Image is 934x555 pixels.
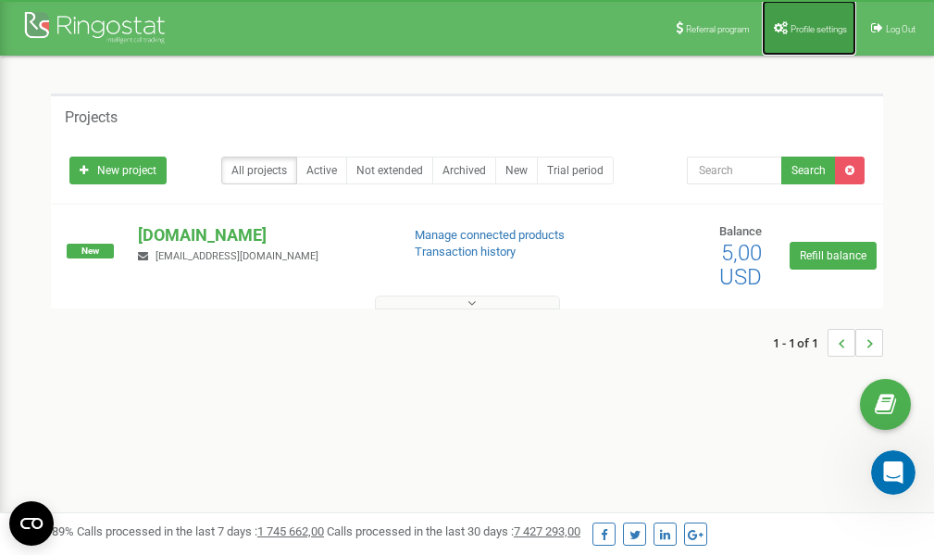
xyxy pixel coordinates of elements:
[537,157,614,184] a: Trial period
[9,501,54,546] button: Open CMP widget
[514,524,580,538] u: 7 427 293,00
[790,242,877,270] a: Refill balance
[296,157,347,184] a: Active
[69,157,167,184] a: New project
[346,157,433,184] a: Not extended
[65,109,118,126] h5: Projects
[791,24,847,34] span: Profile settings
[687,157,782,184] input: Search
[719,240,762,290] span: 5,00 USD
[77,524,324,538] span: Calls processed in the last 7 days :
[871,450,915,495] iframe: Intercom live chat
[67,244,114,259] span: New
[773,329,828,357] span: 1 - 1 of 1
[327,524,580,538] span: Calls processed in the last 30 days :
[257,524,324,538] u: 1 745 662,00
[781,157,836,184] button: Search
[156,250,318,262] span: [EMAIL_ADDRESS][DOMAIN_NAME]
[886,24,915,34] span: Log Out
[719,224,762,238] span: Balance
[686,24,750,34] span: Referral program
[773,310,883,375] nav: ...
[415,228,565,242] a: Manage connected products
[432,157,496,184] a: Archived
[415,245,516,259] a: Transaction history
[495,157,538,184] a: New
[221,157,297,184] a: All projects
[138,223,384,247] p: [DOMAIN_NAME]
